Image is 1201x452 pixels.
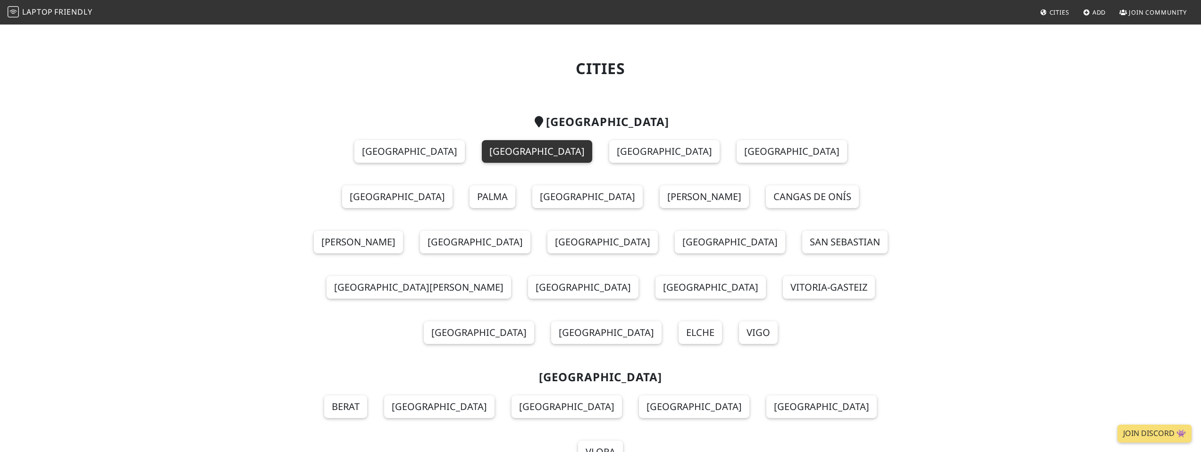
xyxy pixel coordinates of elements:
[679,321,722,344] a: Elche
[22,7,53,17] span: Laptop
[327,276,511,299] a: [GEOGRAPHIC_DATA][PERSON_NAME]
[324,395,367,418] a: Berat
[512,395,622,418] a: [GEOGRAPHIC_DATA]
[1079,4,1110,21] a: Add
[1036,4,1073,21] a: Cities
[1129,8,1187,17] span: Join Community
[639,395,749,418] a: [GEOGRAPHIC_DATA]
[1117,425,1192,443] a: Join Discord 👾
[342,185,453,208] a: [GEOGRAPHIC_DATA]
[675,231,785,253] a: [GEOGRAPHIC_DATA]
[8,4,92,21] a: LaptopFriendly LaptopFriendly
[783,276,875,299] a: Vitoria-Gasteiz
[54,7,92,17] span: Friendly
[802,231,888,253] a: San Sebastian
[532,185,643,208] a: [GEOGRAPHIC_DATA]
[420,231,530,253] a: [GEOGRAPHIC_DATA]
[295,115,907,129] h2: [GEOGRAPHIC_DATA]
[547,231,658,253] a: [GEOGRAPHIC_DATA]
[739,321,778,344] a: Vigo
[655,276,766,299] a: [GEOGRAPHIC_DATA]
[737,140,847,163] a: [GEOGRAPHIC_DATA]
[766,395,877,418] a: [GEOGRAPHIC_DATA]
[660,185,749,208] a: [PERSON_NAME]
[354,140,465,163] a: [GEOGRAPHIC_DATA]
[295,370,907,384] h2: [GEOGRAPHIC_DATA]
[1092,8,1106,17] span: Add
[424,321,534,344] a: [GEOGRAPHIC_DATA]
[8,6,19,17] img: LaptopFriendly
[528,276,638,299] a: [GEOGRAPHIC_DATA]
[470,185,515,208] a: Palma
[609,140,720,163] a: [GEOGRAPHIC_DATA]
[384,395,495,418] a: [GEOGRAPHIC_DATA]
[295,59,907,77] h1: Cities
[314,231,403,253] a: [PERSON_NAME]
[551,321,662,344] a: [GEOGRAPHIC_DATA]
[1116,4,1191,21] a: Join Community
[1050,8,1069,17] span: Cities
[482,140,592,163] a: [GEOGRAPHIC_DATA]
[766,185,859,208] a: Cangas de Onís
